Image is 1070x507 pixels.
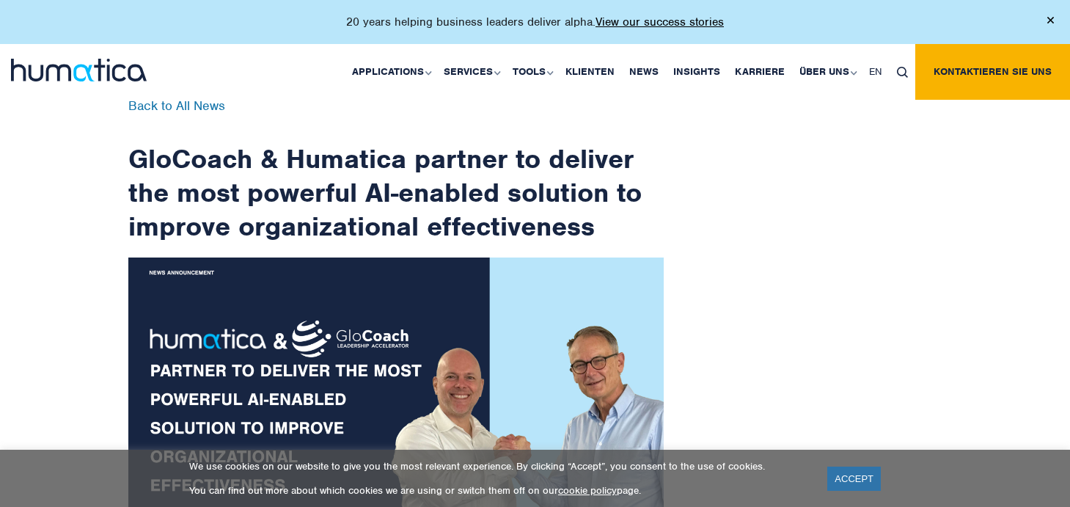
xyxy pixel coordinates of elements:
a: Services [436,44,505,100]
a: Insights [666,44,728,100]
h1: GloCoach & Humatica partner to deliver the most powerful AI-enabled solution to improve organizat... [128,100,664,243]
a: Über uns [792,44,862,100]
a: Kontaktieren Sie uns [915,44,1070,100]
a: cookie policy [558,484,617,497]
a: EN [862,44,890,100]
a: Back to All News [128,98,225,114]
a: View our success stories [596,15,724,29]
img: search_icon [897,67,908,78]
p: 20 years helping business leaders deliver alpha. [346,15,724,29]
a: ACCEPT [827,467,881,491]
a: Applications [345,44,436,100]
a: Karriere [728,44,792,100]
a: Klienten [558,44,622,100]
p: We use cookies on our website to give you the most relevant experience. By clicking “Accept”, you... [189,460,809,473]
a: Tools [505,44,558,100]
span: EN [869,65,882,78]
p: You can find out more about which cookies we are using or switch them off on our page. [189,484,809,497]
img: logo [11,59,147,81]
a: News [622,44,666,100]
